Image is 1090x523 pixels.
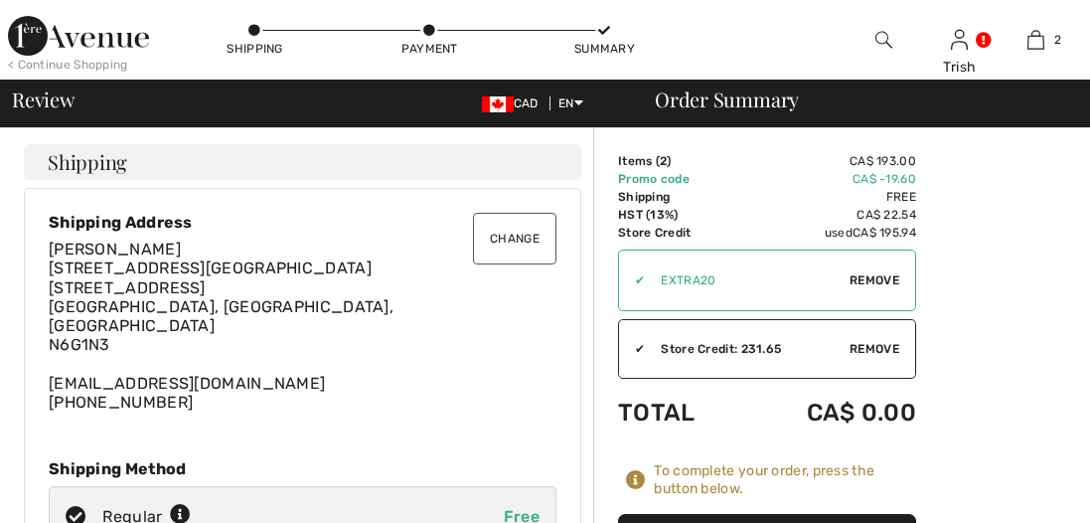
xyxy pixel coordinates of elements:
[850,271,899,289] span: Remove
[1054,31,1061,49] span: 2
[618,224,741,242] td: Store Credit
[618,379,741,446] td: Total
[850,340,899,358] span: Remove
[618,188,741,206] td: Shipping
[875,28,892,52] img: search the website
[49,240,556,412] div: [EMAIL_ADDRESS][DOMAIN_NAME] [PHONE_NUMBER]
[482,96,514,112] img: Canadian Dollar
[619,340,645,358] div: ✔
[48,152,127,172] span: Shipping
[618,206,741,224] td: HST (13%)
[741,170,916,188] td: CA$ -19.60
[741,152,916,170] td: CA$ 193.00
[473,213,556,264] button: Change
[951,28,968,52] img: My Info
[645,251,850,310] input: Promo code
[49,240,181,259] span: [PERSON_NAME]
[8,16,149,56] img: 1ère Avenue
[618,152,741,170] td: Items ( )
[399,40,459,58] div: Payment
[741,224,916,242] td: used
[660,154,667,168] span: 2
[853,226,916,240] span: CA$ 195.94
[482,96,546,110] span: CAD
[741,206,916,224] td: CA$ 22.54
[999,28,1073,52] a: 2
[741,188,916,206] td: Free
[1027,28,1044,52] img: My Bag
[574,40,634,58] div: Summary
[49,459,556,478] div: Shipping Method
[558,96,583,110] span: EN
[8,56,128,74] div: < Continue Shopping
[226,40,285,58] div: Shipping
[922,57,997,78] div: Trish
[741,379,916,446] td: CA$ 0.00
[654,462,916,498] div: To complete your order, press the button below.
[951,30,968,49] a: Sign In
[618,170,741,188] td: Promo code
[619,271,645,289] div: ✔
[49,259,393,354] span: [STREET_ADDRESS][GEOGRAPHIC_DATA][STREET_ADDRESS] [GEOGRAPHIC_DATA], [GEOGRAPHIC_DATA], [GEOGRAPH...
[645,340,850,358] div: Store Credit: 231.65
[49,213,556,232] div: Shipping Address
[12,89,75,109] span: Review
[631,89,1078,109] div: Order Summary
